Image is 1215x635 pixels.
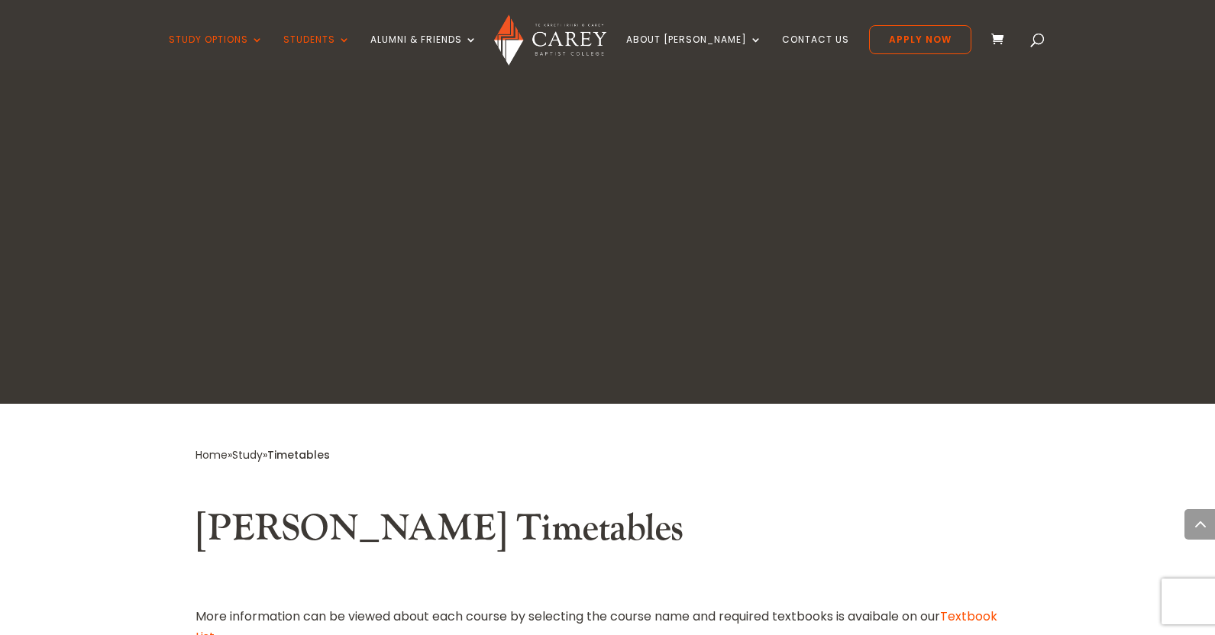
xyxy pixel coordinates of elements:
a: Contact Us [782,34,849,70]
a: Students [283,34,351,70]
a: Study Options [169,34,263,70]
a: Alumni & Friends [370,34,477,70]
a: Home [195,447,228,463]
img: Carey Baptist College [494,15,606,66]
a: About [PERSON_NAME] [626,34,762,70]
h2: [PERSON_NAME] Timetables [195,507,1020,559]
a: Study [232,447,263,463]
span: » » [195,447,330,463]
span: Timetables [267,447,330,463]
a: Apply Now [869,25,971,54]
